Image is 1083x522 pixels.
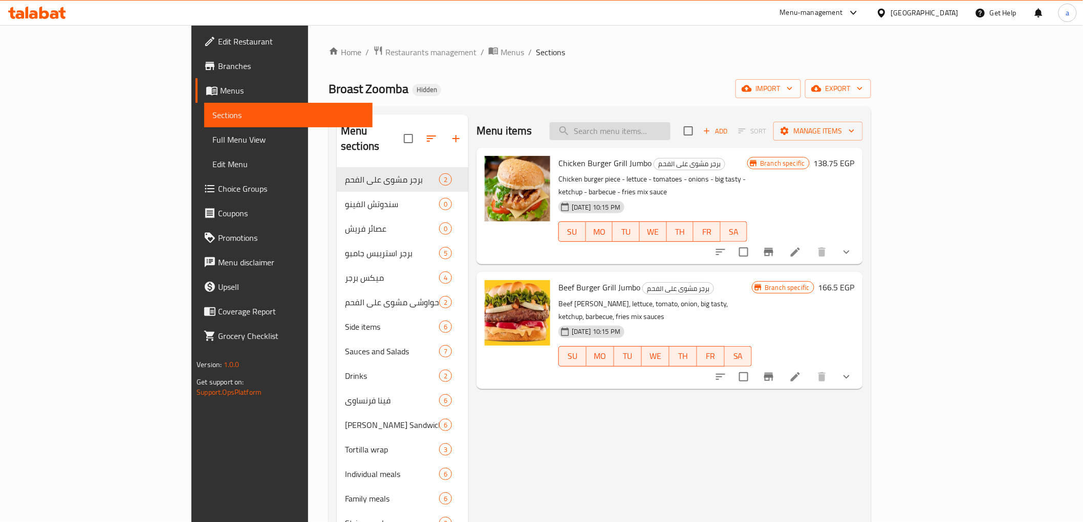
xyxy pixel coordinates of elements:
[196,299,372,324] a: Coverage Report
[345,419,439,431] div: Kaiser Sandwich small
[440,445,451,455] span: 3
[337,413,468,437] div: [PERSON_NAME] Sandwich small6
[337,314,468,339] div: Side items6
[528,46,532,58] li: /
[345,173,439,186] span: برجر مشوى على الفحم
[337,216,468,241] div: عصائر فريش0
[197,375,244,389] span: Get support on:
[439,222,452,235] div: items
[485,156,550,221] img: Chicken Burger Grill Jumbo
[196,275,372,299] a: Upsell
[439,468,452,480] div: items
[218,207,364,219] span: Coupons
[671,224,690,239] span: TH
[196,176,372,201] a: Choice Groups
[708,240,733,264] button: sort-choices
[224,358,240,371] span: 1.0.0
[196,78,372,103] a: Menus
[439,321,452,333] div: items
[558,346,587,367] button: SU
[439,419,452,431] div: items
[654,158,725,170] div: برجر مشوى على الفحم
[440,371,451,381] span: 2
[756,240,781,264] button: Branch-specific-item
[834,365,859,389] button: show more
[218,305,364,317] span: Coverage Report
[834,240,859,264] button: show more
[337,364,468,388] div: Drinks2
[725,346,752,367] button: SA
[345,271,439,284] div: ميكس برجر
[697,346,725,367] button: FR
[550,122,670,140] input: search
[669,346,697,367] button: TH
[439,198,452,210] div: items
[212,109,364,121] span: Sections
[782,125,855,138] span: Manage items
[212,133,364,146] span: Full Menu View
[196,250,372,275] a: Menu disclaimer
[440,199,451,209] span: 0
[642,346,669,367] button: WE
[439,247,452,259] div: items
[678,120,699,142] span: Select section
[440,248,451,258] span: 5
[814,156,855,170] h6: 138.75 EGP
[476,123,532,139] h2: Menu items
[756,158,809,168] span: Branch specific
[725,224,744,239] span: SA
[591,349,610,364] span: MO
[721,221,748,242] button: SA
[439,345,452,357] div: items
[439,394,452,406] div: items
[1066,7,1069,18] span: a
[674,349,693,364] span: TH
[204,152,372,176] a: Edit Menu
[536,46,565,58] span: Sections
[614,346,642,367] button: TU
[702,125,729,137] span: Add
[345,247,439,259] span: برجر استريبس جامبو
[654,158,725,170] span: برجر مشوى على الفحم
[345,296,439,308] div: حواوشى مشوى علي الفحم
[667,221,694,242] button: TH
[337,339,468,364] div: Sauces and Salads7
[385,46,476,58] span: Restaurants management
[698,224,717,239] span: FR
[413,84,441,96] div: Hidden
[337,388,468,413] div: فينا فرنساوى6
[204,127,372,152] a: Full Menu View
[398,128,419,149] span: Select all sections
[699,123,732,139] span: Add item
[732,123,773,139] span: Select section first
[644,224,663,239] span: WE
[337,241,468,265] div: برجر استريبس جامبو5
[440,273,451,283] span: 4
[204,103,372,127] a: Sections
[345,198,439,210] span: سندوتش الفينو
[643,283,713,294] span: برجر مشوى على الفحم
[840,246,853,258] svg: Show Choices
[197,385,262,399] a: Support.OpsPlatform
[345,222,439,235] span: عصائر فريش
[439,296,452,308] div: items
[733,241,754,263] span: Select to update
[440,224,451,234] span: 0
[345,468,439,480] div: Individual meals
[587,346,614,367] button: MO
[818,280,855,294] h6: 166.5 EGP
[805,79,871,98] button: export
[337,290,468,314] div: حواوشى مشوى علي الفحم2
[563,349,582,364] span: SU
[810,240,834,264] button: delete
[345,394,439,406] span: فينا فرنساوى
[613,221,640,242] button: TU
[729,349,748,364] span: SA
[488,46,524,59] a: Menus
[337,462,468,486] div: Individual meals6
[586,221,613,242] button: MO
[218,183,364,195] span: Choice Groups
[444,126,468,151] button: Add section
